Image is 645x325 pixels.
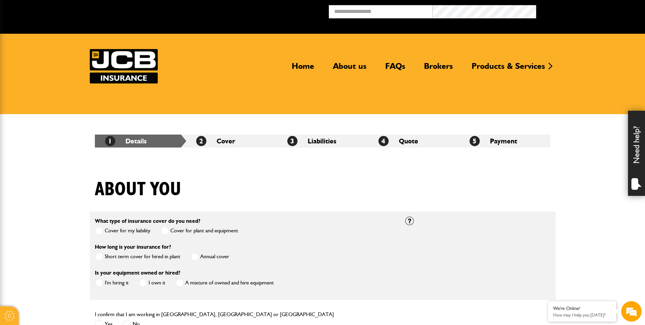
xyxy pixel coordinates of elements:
li: Payment [459,135,550,148]
label: Cover for my liability [95,227,150,235]
a: JCB Insurance Services [90,49,158,83]
label: A mixture of owned and hire equipment [175,279,274,287]
span: 1 [105,136,115,146]
li: Cover [186,135,277,148]
img: JCB Insurance Services logo [90,49,158,83]
span: 5 [470,136,480,146]
div: We're Online! [553,306,611,311]
a: Home [287,61,319,77]
div: Need help? [628,111,645,196]
p: How may I help you today? [553,312,611,318]
span: 3 [287,136,298,146]
a: Brokers [419,61,458,77]
label: I own it [139,279,165,287]
a: Products & Services [466,61,550,77]
label: Cover for plant and equipment [160,227,238,235]
label: Short term cover for hired in plant [95,252,180,261]
label: I confirm that I am working in [GEOGRAPHIC_DATA], [GEOGRAPHIC_DATA] or [GEOGRAPHIC_DATA] [95,312,334,317]
li: Quote [368,135,459,148]
li: Liabilities [277,135,368,148]
a: FAQs [380,61,410,77]
h1: About you [95,178,181,201]
label: Annual cover [190,252,229,261]
label: How long is your insurance for? [95,244,171,250]
label: What type of insurance cover do you need? [95,218,200,224]
label: I'm hiring it [95,279,129,287]
button: Broker Login [536,5,640,16]
a: About us [328,61,372,77]
span: 4 [378,136,389,146]
li: Details [95,135,186,148]
span: 2 [196,136,206,146]
label: Is your equipment owned or hired? [95,270,180,276]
